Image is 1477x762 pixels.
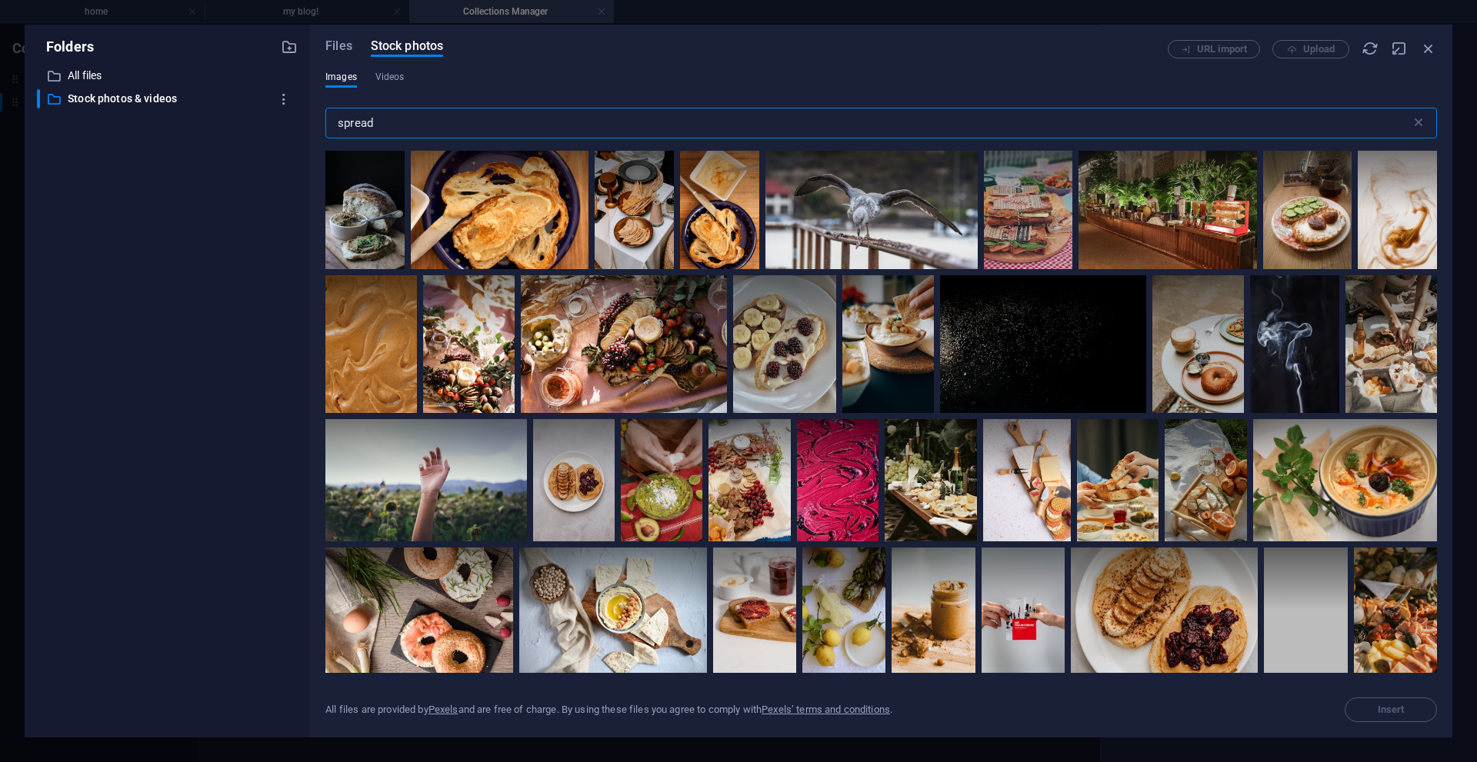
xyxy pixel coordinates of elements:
span: Images [325,68,357,86]
div: All files are provided by and are free of charge. By using these files you agree to comply with . [325,703,892,717]
a: Pexels’ terms and conditions [762,704,890,715]
a: Pexels [428,704,458,715]
i: Reload [1362,40,1379,57]
p: Stock photos & videos [68,90,269,108]
input: Search [325,108,1411,138]
span: Select a file first [1345,697,1437,722]
div: ​ [37,89,40,108]
span: Stock photos [371,37,443,55]
div: ​Stock photos & videos [37,89,298,108]
i: Minimize [1391,40,1408,57]
i: Close [1420,40,1437,57]
i: Create new folder [281,38,298,55]
span: Files [325,37,352,55]
p: Folders [37,37,94,57]
p: All files [68,67,269,85]
span: Videos [375,68,405,86]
